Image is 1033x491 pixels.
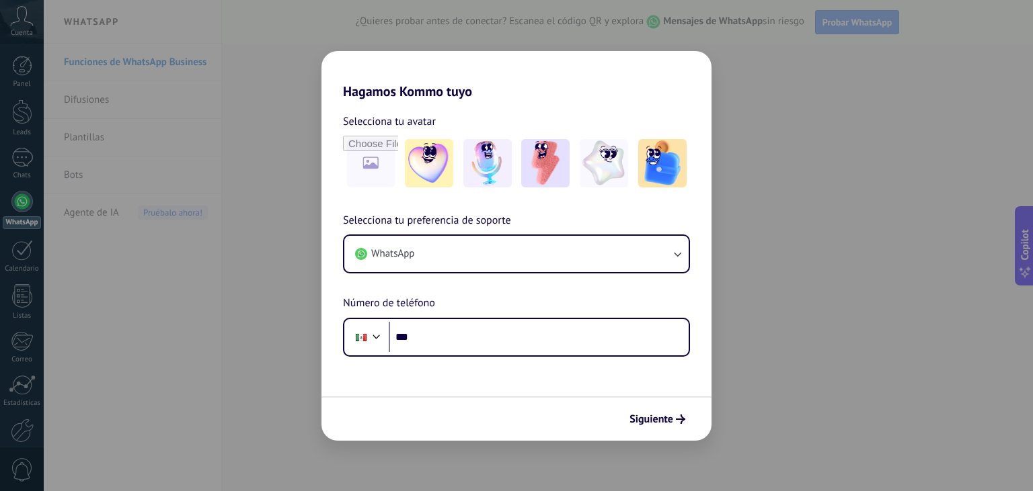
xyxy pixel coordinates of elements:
span: Siguiente [629,414,673,424]
span: Selecciona tu avatar [343,113,436,130]
button: WhatsApp [344,236,689,272]
h2: Hagamos Kommo tuyo [321,51,712,99]
span: WhatsApp [371,247,414,261]
span: Selecciona tu preferencia de soporte [343,212,511,230]
img: -3.jpeg [521,139,570,187]
span: Número de teléfono [343,295,435,312]
img: -1.jpeg [405,139,453,187]
div: Mexico: + 52 [348,323,374,351]
button: Siguiente [623,408,691,431]
img: -5.jpeg [638,139,687,187]
img: -2.jpeg [463,139,512,187]
img: -4.jpeg [580,139,628,187]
